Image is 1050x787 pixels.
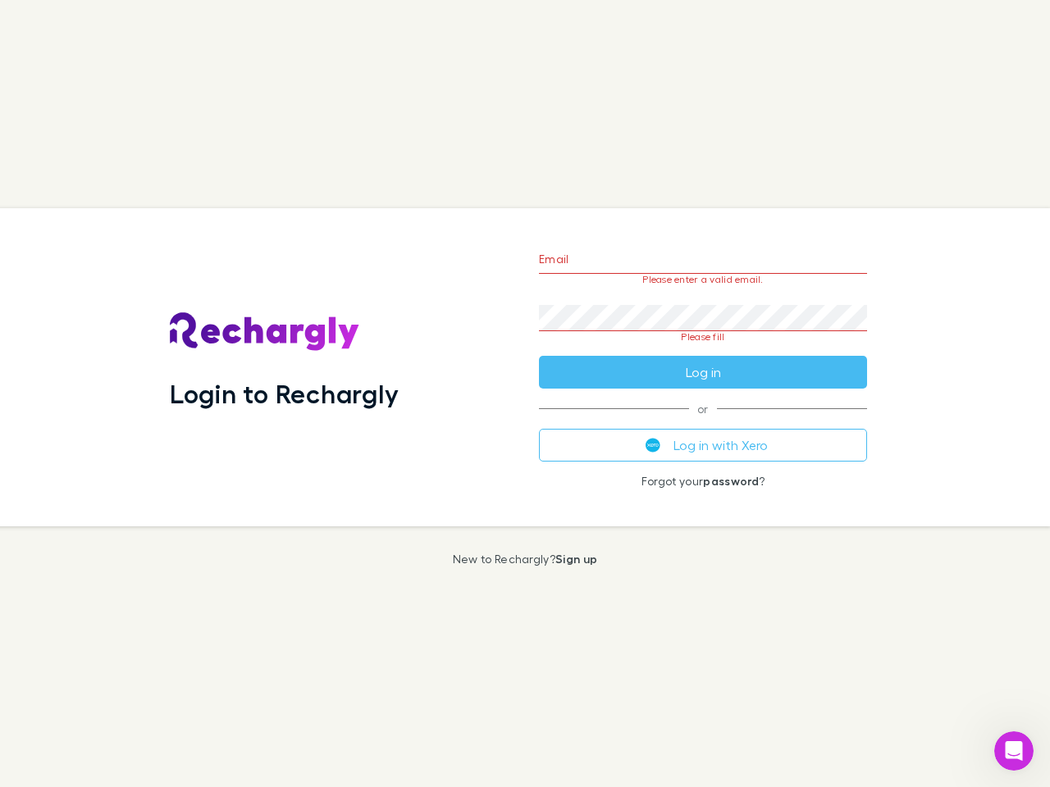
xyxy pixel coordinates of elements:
[539,356,867,389] button: Log in
[170,312,360,352] img: Rechargly's Logo
[170,378,399,409] h1: Login to Rechargly
[703,474,759,488] a: password
[994,731,1034,771] iframe: Intercom live chat
[555,552,597,566] a: Sign up
[539,274,867,285] p: Please enter a valid email.
[453,553,598,566] p: New to Rechargly?
[539,475,867,488] p: Forgot your ?
[539,331,867,343] p: Please fill
[646,438,660,453] img: Xero's logo
[539,429,867,462] button: Log in with Xero
[539,408,867,409] span: or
